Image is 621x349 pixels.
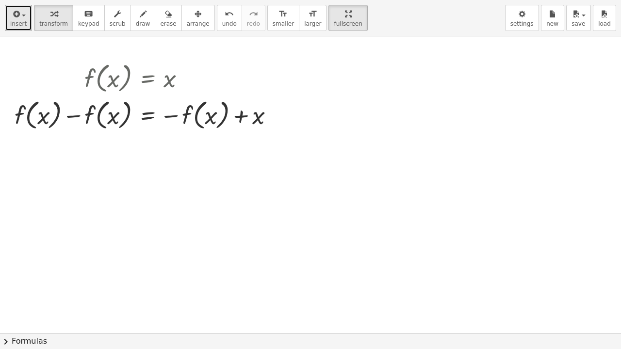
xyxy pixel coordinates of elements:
span: settings [510,20,534,27]
button: insert [5,5,32,31]
button: arrange [181,5,215,31]
span: erase [160,20,176,27]
i: format_size [308,8,317,20]
button: format_sizesmaller [267,5,299,31]
i: keyboard [84,8,93,20]
span: keypad [78,20,99,27]
button: keyboardkeypad [73,5,105,31]
span: new [546,20,558,27]
i: undo [225,8,234,20]
span: larger [304,20,321,27]
button: draw [131,5,156,31]
span: save [572,20,585,27]
button: fullscreen [328,5,367,31]
button: redoredo [242,5,265,31]
span: undo [222,20,237,27]
span: redo [247,20,260,27]
button: scrub [104,5,131,31]
span: arrange [187,20,210,27]
button: format_sizelarger [299,5,327,31]
span: insert [10,20,27,27]
i: redo [249,8,258,20]
span: draw [136,20,150,27]
button: undoundo [217,5,242,31]
button: load [593,5,616,31]
button: new [541,5,564,31]
button: settings [505,5,539,31]
span: smaller [273,20,294,27]
button: transform [34,5,73,31]
button: save [566,5,591,31]
span: scrub [110,20,126,27]
span: fullscreen [334,20,362,27]
span: transform [39,20,68,27]
button: erase [155,5,181,31]
i: format_size [278,8,288,20]
span: load [598,20,611,27]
